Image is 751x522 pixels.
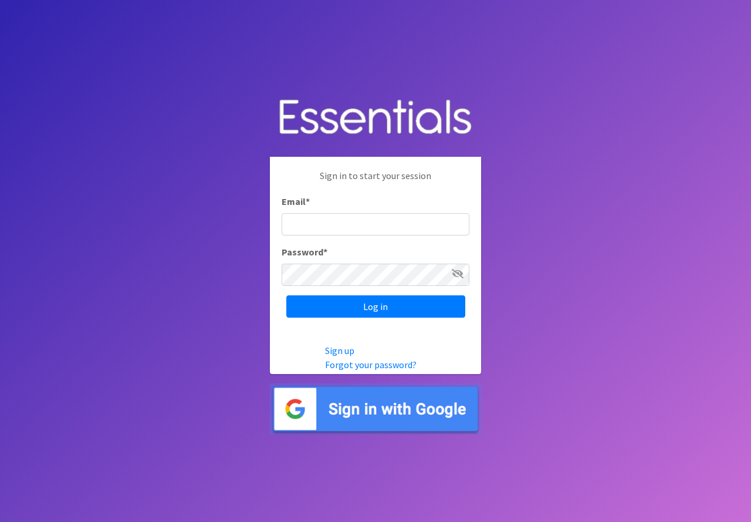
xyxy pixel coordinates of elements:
label: Email [282,194,310,208]
p: Sign in to start your session [282,169,469,194]
abbr: required [323,246,327,258]
img: Sign in with Google [270,383,481,435]
a: Sign up [325,345,354,356]
img: Human Essentials [270,87,481,148]
a: Forgot your password? [325,359,417,371]
label: Password [282,245,327,259]
abbr: required [306,196,310,207]
input: Log in [286,295,465,318]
